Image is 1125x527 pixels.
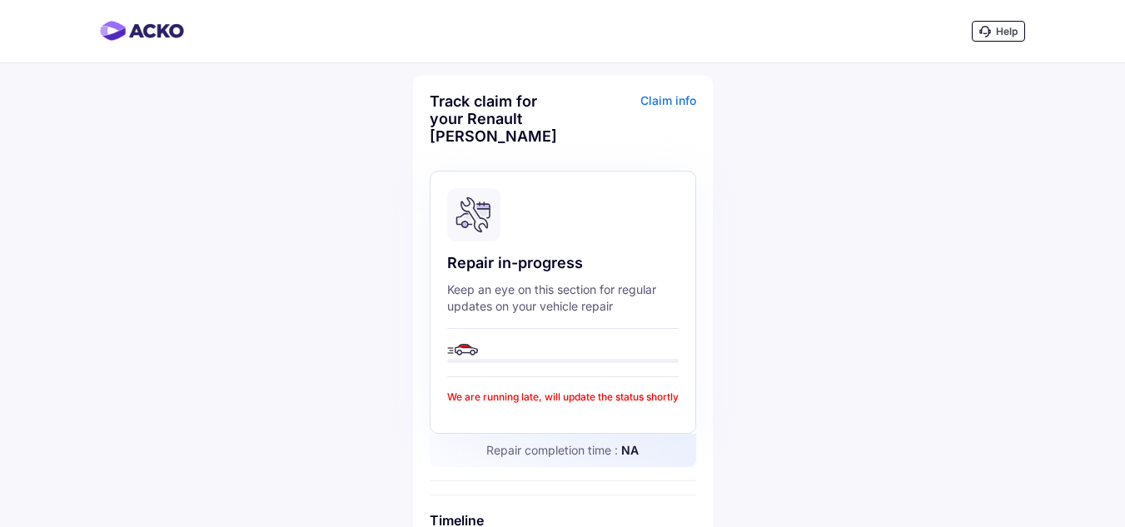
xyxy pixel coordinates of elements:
div: Keep an eye on this section for regular updates on your vehicle repair [447,281,679,315]
div: Repair completion time : [430,434,696,467]
div: Track claim for your Renault [PERSON_NAME] [430,92,559,145]
div: Claim info [567,92,696,157]
div: Repair in-progress [447,253,679,273]
span: NA [621,443,639,457]
p: We are running late, will update the status shortly [447,390,679,403]
img: horizontal-gradient.png [100,21,184,41]
span: Help [996,25,1018,37]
